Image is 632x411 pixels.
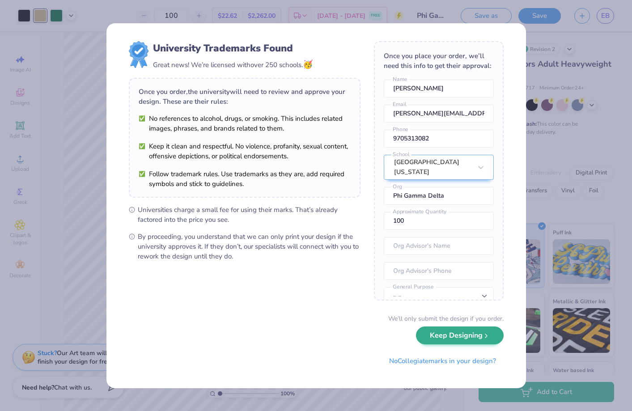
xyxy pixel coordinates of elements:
img: license-marks-badge.png [129,41,148,68]
div: We’ll only submit the design if you order. [388,314,504,323]
input: Org [384,187,494,205]
input: Org Advisor's Name [384,237,494,255]
button: Keep Designing [416,326,504,345]
li: Follow trademark rules. Use trademarks as they are, add required symbols and stick to guidelines. [139,169,351,189]
button: NoCollegiatemarks in your design? [382,352,504,370]
span: 🥳 [303,59,313,70]
li: Keep it clean and respectful. No violence, profanity, sexual content, offensive depictions, or po... [139,141,351,161]
input: Email [384,105,494,123]
span: By proceeding, you understand that we can only print your design if the university approves it. I... [138,232,361,261]
input: Phone [384,130,494,148]
div: Great news! We’re licensed with over 250 schools. [153,59,313,71]
li: No references to alcohol, drugs, or smoking. This includes related images, phrases, and brands re... [139,114,351,133]
div: Once you place your order, we’ll need this info to get their approval: [384,51,494,71]
input: Name [384,80,494,97]
input: Approximate Quantity [384,212,494,230]
div: Once you order, the university will need to review and approve your design. These are their rules: [139,87,351,106]
div: University Trademarks Found [153,41,313,55]
div: [GEOGRAPHIC_DATA][US_STATE] [394,157,472,177]
span: Universities charge a small fee for using their marks. That’s already factored into the price you... [138,205,361,225]
input: Org Advisor's Phone [384,262,494,280]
